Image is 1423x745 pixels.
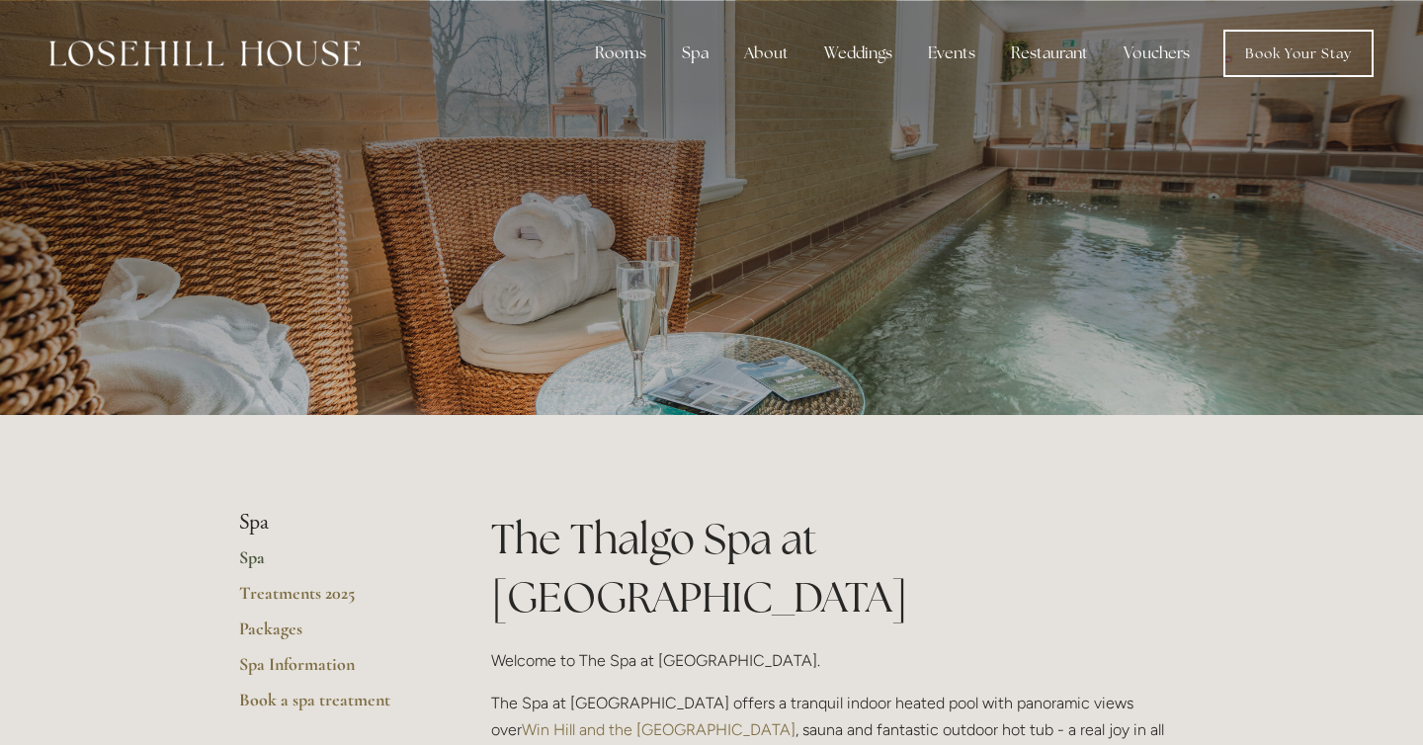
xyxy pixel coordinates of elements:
img: Losehill House [49,41,361,66]
a: Book Your Stay [1223,30,1374,77]
div: Weddings [808,34,908,73]
a: Spa Information [239,653,428,689]
p: Welcome to The Spa at [GEOGRAPHIC_DATA]. [491,647,1184,674]
a: Treatments 2025 [239,582,428,618]
div: Restaurant [995,34,1104,73]
div: Rooms [579,34,662,73]
li: Spa [239,510,428,536]
a: Spa [239,546,428,582]
h1: The Thalgo Spa at [GEOGRAPHIC_DATA] [491,510,1184,626]
div: About [728,34,804,73]
a: Book a spa treatment [239,689,428,724]
a: Packages [239,618,428,653]
a: Win Hill and the [GEOGRAPHIC_DATA] [522,720,795,739]
a: Vouchers [1108,34,1206,73]
div: Events [912,34,991,73]
div: Spa [666,34,724,73]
